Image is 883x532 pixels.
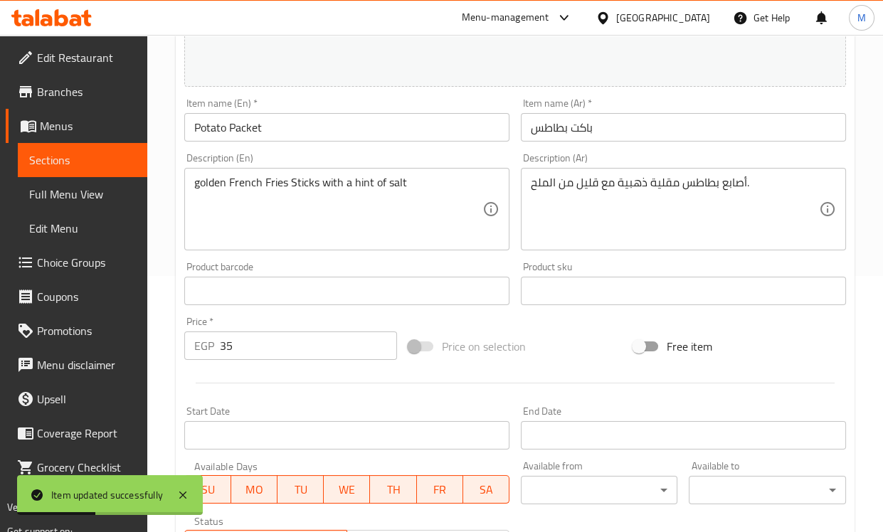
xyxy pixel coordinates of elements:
span: SU [191,479,226,500]
a: Coverage Report [6,416,147,450]
input: Please enter product sku [521,277,846,305]
a: Choice Groups [6,245,147,280]
span: Free item [667,338,712,355]
span: Edit Restaurant [37,49,136,66]
input: Please enter price [220,331,397,360]
a: Edit Menu [18,211,147,245]
span: Menus [40,117,136,134]
input: Enter name En [184,113,509,142]
a: Upsell [6,382,147,416]
span: SA [469,479,504,500]
input: Enter name Ar [521,113,846,142]
a: Sections [18,143,147,177]
span: TU [283,479,318,500]
span: Promotions [37,322,136,339]
span: Coupons [37,288,136,305]
span: TH [376,479,411,500]
span: Branches [37,83,136,100]
button: SU [184,475,231,504]
div: ​ [689,476,846,504]
div: Item updated successfully [51,487,163,503]
span: Version: [7,498,42,516]
span: Choice Groups [37,254,136,271]
span: Price on selection [442,338,526,355]
p: EGP [194,337,214,354]
button: TU [277,475,324,504]
span: Upsell [37,390,136,408]
span: MO [237,479,272,500]
a: Branches [6,75,147,109]
a: Menu disclaimer [6,348,147,382]
button: TH [370,475,416,504]
button: MO [231,475,277,504]
span: WE [329,479,364,500]
span: Grocery Checklist [37,459,136,476]
span: FR [423,479,458,500]
div: ​ [521,476,678,504]
div: [GEOGRAPHIC_DATA] [616,10,710,26]
span: Sections [29,151,136,169]
button: SA [463,475,509,504]
input: Please enter product barcode [184,277,509,305]
div: Menu-management [462,9,549,26]
textarea: أصابع بطاطس مقلية ذهبية مع قليل من الملح. [531,176,819,243]
span: M [857,10,866,26]
a: Promotions [6,314,147,348]
a: Grocery Checklist [6,450,147,484]
button: FR [417,475,463,504]
a: Coupons [6,280,147,314]
button: WE [324,475,370,504]
a: Edit Restaurant [6,41,147,75]
span: Full Menu View [29,186,136,203]
span: Edit Menu [29,220,136,237]
span: Menu disclaimer [37,356,136,373]
textarea: golden French Fries Sticks with a hint of salt [194,176,482,243]
span: Coverage Report [37,425,136,442]
a: Full Menu View [18,177,147,211]
a: Menus [6,109,147,143]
